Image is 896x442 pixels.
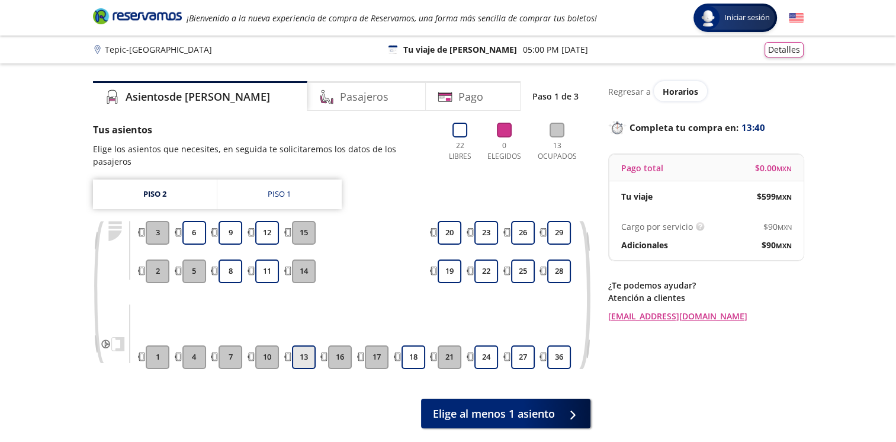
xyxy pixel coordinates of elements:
[105,43,212,56] p: Tepic - [GEOGRAPHIC_DATA]
[474,221,498,245] button: 23
[741,121,765,134] span: 13:40
[762,239,792,251] span: $ 90
[621,220,693,233] p: Cargo por servicio
[776,164,792,173] small: MXN
[547,260,571,283] button: 28
[485,140,524,162] p: 0 Elegidos
[93,143,432,168] p: Elige los asientos que necesites, en seguida te solicitaremos los datos de los pasajeros
[255,345,279,369] button: 10
[340,89,388,105] h4: Pasajeros
[547,345,571,369] button: 36
[720,12,775,24] span: Iniciar sesión
[776,193,792,201] small: MXN
[292,345,316,369] button: 13
[608,292,804,304] p: Atención a clientes
[438,221,461,245] button: 20
[421,399,590,428] button: Elige al menos 1 asiento
[126,89,270,105] h4: Asientos de [PERSON_NAME]
[292,221,316,245] button: 15
[608,279,804,292] p: ¿Te podemos ayudar?
[187,12,597,24] em: ¡Bienvenido a la nueva experiencia de compra de Reservamos, una forma más sencilla de comprar tus...
[268,188,291,200] div: Piso 1
[93,7,182,28] a: Brand Logo
[511,345,535,369] button: 27
[182,260,206,283] button: 5
[146,345,169,369] button: 1
[255,260,279,283] button: 11
[219,345,242,369] button: 7
[474,260,498,283] button: 22
[765,42,804,57] button: Detalles
[438,260,461,283] button: 19
[182,221,206,245] button: 6
[621,239,668,251] p: Adicionales
[255,221,279,245] button: 12
[789,11,804,25] button: English
[402,345,425,369] button: 18
[532,90,579,103] p: Paso 1 de 3
[433,406,555,422] span: Elige al menos 1 asiento
[93,123,432,137] p: Tus asientos
[474,345,498,369] button: 24
[458,89,483,105] h4: Pago
[219,221,242,245] button: 9
[511,260,535,283] button: 25
[776,241,792,250] small: MXN
[444,140,476,162] p: 22 Libres
[621,190,653,203] p: Tu viaje
[182,345,206,369] button: 4
[292,260,316,283] button: 14
[93,180,217,209] a: Piso 2
[511,221,535,245] button: 26
[438,345,461,369] button: 21
[523,43,588,56] p: 05:00 PM [DATE]
[328,345,352,369] button: 16
[663,86,698,97] span: Horarios
[755,162,792,174] span: $ 0.00
[403,43,517,56] p: Tu viaje de [PERSON_NAME]
[547,221,571,245] button: 29
[219,260,242,283] button: 8
[763,220,792,233] span: $ 90
[608,119,804,136] p: Completa tu compra en :
[533,140,582,162] p: 13 Ocupados
[608,81,804,101] div: Regresar a ver horarios
[757,190,792,203] span: $ 599
[778,223,792,232] small: MXN
[621,162,663,174] p: Pago total
[608,310,804,322] a: [EMAIL_ADDRESS][DOMAIN_NAME]
[365,345,388,369] button: 17
[608,85,651,98] p: Regresar a
[93,7,182,25] i: Brand Logo
[146,221,169,245] button: 3
[146,260,169,283] button: 2
[217,180,342,209] a: Piso 1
